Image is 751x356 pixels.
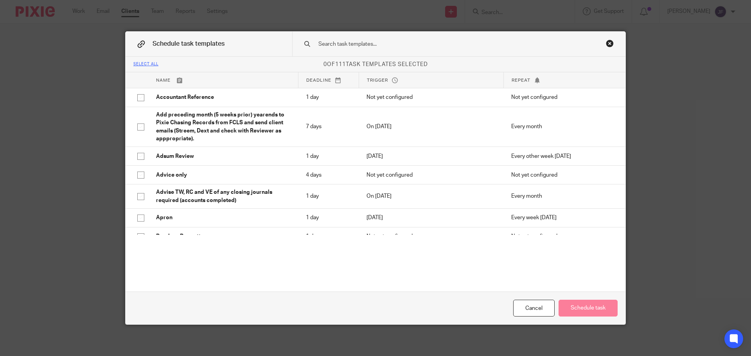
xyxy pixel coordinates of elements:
[156,171,290,179] p: Advice only
[306,214,351,222] p: 1 day
[306,192,351,200] p: 1 day
[133,62,158,67] div: Select all
[306,233,351,240] p: 1 day
[156,93,290,101] p: Accountant Reference
[511,171,614,179] p: Not yet configured
[511,123,614,131] p: Every month
[156,188,290,204] p: Advise TW, RC and VE of any closing journals required (accounts completed)
[367,233,496,240] p: Not yet configured
[156,111,290,143] p: Add preceding month (5 weeks prior) yearends to Pixie Chasing Records from FCLS and send client e...
[156,152,290,160] p: Adsum Review
[511,192,614,200] p: Every month
[511,152,614,160] p: Every other week [DATE]
[318,40,575,48] input: Search task templates...
[156,78,171,82] span: Name
[559,300,618,317] button: Schedule task
[306,152,351,160] p: 1 day
[306,123,351,131] p: 7 days
[306,93,351,101] p: 1 day
[511,214,614,222] p: Every week [DATE]
[367,152,496,160] p: [DATE]
[511,93,614,101] p: Not yet configured
[512,77,614,84] p: Repeat
[156,233,290,240] p: Barclays Boycott
[367,192,496,200] p: On [DATE]
[367,93,496,101] p: Not yet configured
[513,300,555,317] div: Cancel
[126,61,625,68] p: of task templates selected
[367,123,496,131] p: On [DATE]
[367,77,496,84] p: Trigger
[335,62,346,67] span: 111
[323,62,327,67] span: 0
[153,41,225,47] span: Schedule task templates
[306,171,351,179] p: 4 days
[306,77,351,84] p: Deadline
[156,214,290,222] p: Apron
[367,171,496,179] p: Not yet configured
[367,214,496,222] p: [DATE]
[511,233,614,240] p: Not yet configured
[606,39,614,47] div: Close this dialog window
